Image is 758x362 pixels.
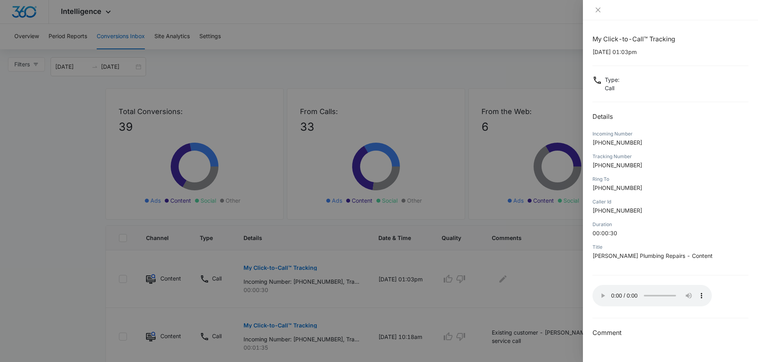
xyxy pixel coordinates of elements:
h2: Details [592,112,748,121]
div: Duration [592,221,748,228]
p: [DATE] 01:03pm [592,48,748,56]
span: [PHONE_NUMBER] [592,184,642,191]
button: Close [592,6,604,14]
span: [PHONE_NUMBER] [592,139,642,146]
h3: Comment [592,328,748,337]
audio: Your browser does not support the audio tag. [592,285,712,306]
h1: My Click-to-Call™ Tracking [592,34,748,44]
p: Type : [605,75,620,84]
div: Title [592,244,748,251]
div: Incoming Number [592,130,748,137]
p: Call [605,84,620,92]
span: 00:00:30 [592,230,617,236]
span: [PHONE_NUMBER] [592,162,642,168]
span: [PERSON_NAME] Plumbing Repairs - Content [592,252,713,259]
span: close [595,7,601,13]
div: Ring To [592,176,748,183]
div: Tracking Number [592,153,748,160]
span: [PHONE_NUMBER] [592,207,642,214]
div: Caller Id [592,198,748,205]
